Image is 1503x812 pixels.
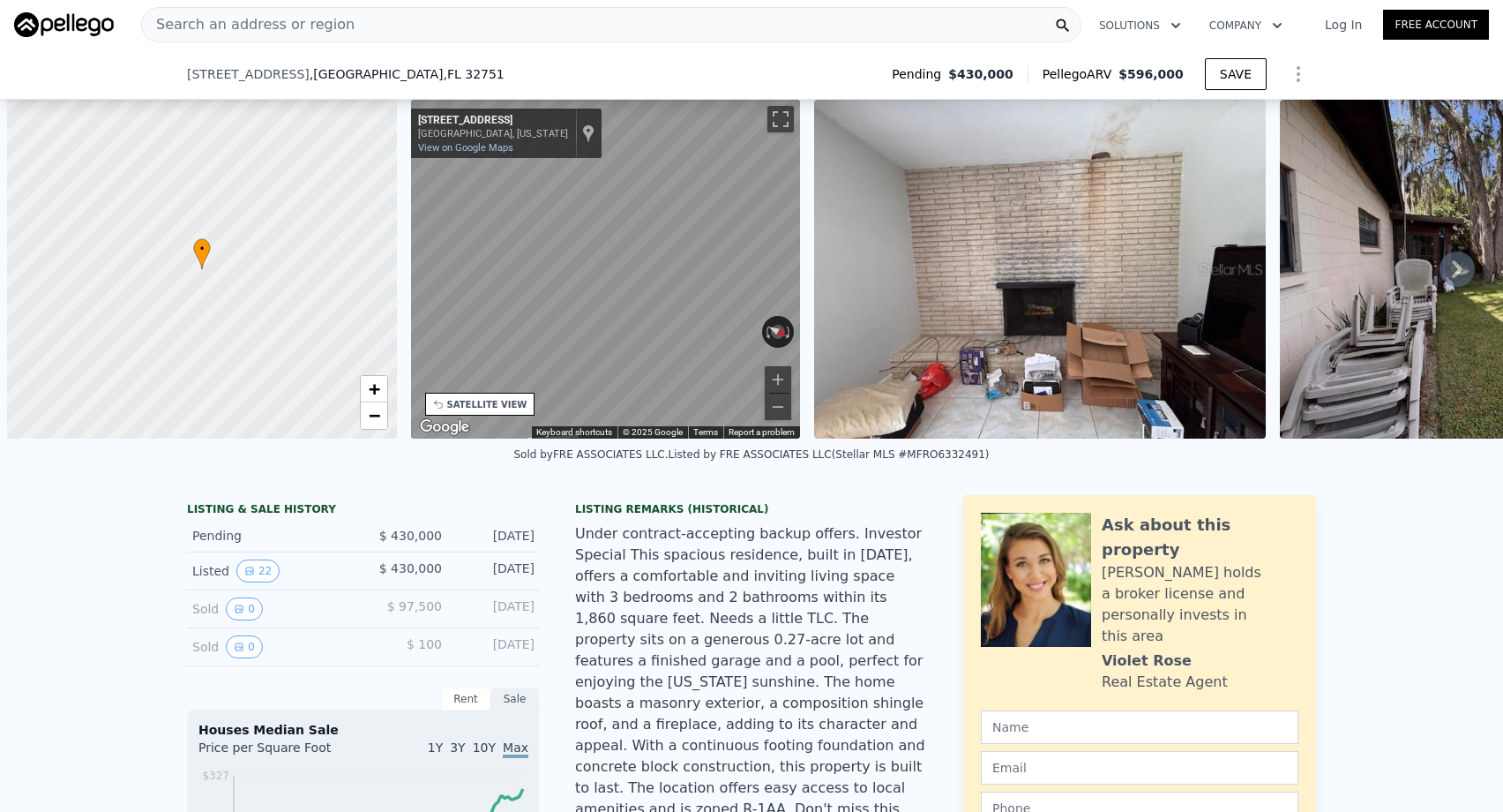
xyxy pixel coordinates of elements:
img: Sale: 167333703 Parcel: 21787479 [814,100,1266,439]
button: Toggle fullscreen view [767,106,794,132]
div: [DATE] [456,527,535,545]
span: © 2025 Google [623,427,683,437]
a: Report a problem [729,427,795,437]
img: Pellego [14,12,114,37]
div: Street View [411,100,801,439]
a: View on Google Maps [418,142,513,154]
span: 1Y [428,741,443,755]
span: $ 100 [407,637,442,651]
a: Show location on map [582,124,594,143]
div: [DATE] [456,598,535,620]
input: Name [981,710,1298,744]
div: • [193,238,211,269]
button: SAVE [1205,58,1267,90]
div: SATELLITE VIEW [447,398,527,411]
div: Listed [192,560,349,583]
div: Sold by FRE ASSOCIATES LLC . [513,448,668,461]
div: Listing Remarks (Historical) [575,502,928,516]
button: Zoom out [765,394,791,420]
div: Houses Median Sale [198,721,528,739]
div: Sale [490,688,540,710]
img: Google [415,416,474,439]
span: , [GEOGRAPHIC_DATA] [310,65,505,83]
div: Map [411,100,801,439]
a: Free Account [1383,10,1489,40]
div: Sold [192,598,349,620]
span: 3Y [450,741,465,755]
span: $596,000 [1118,67,1184,81]
button: Company [1195,10,1297,41]
div: Listed by FRE ASSOCIATES LLC (Stellar MLS #MFRO6332491) [669,448,990,461]
div: LISTING & SALE HISTORY [187,502,540,520]
span: $ 97,500 [387,599,442,613]
a: Terms (opens in new tab) [693,427,718,437]
div: Ask about this property [1102,513,1298,562]
span: $ 430,000 [379,529,442,543]
div: [DATE] [456,635,535,658]
a: Zoom out [361,402,387,429]
div: Rent [441,688,490,710]
button: Zoom in [765,366,791,393]
button: View historical data [226,635,263,658]
button: Rotate clockwise [785,316,795,348]
span: Search an address or region [142,14,355,35]
a: Open this area in Google Maps (opens a new window) [415,416,474,439]
div: Pending [192,527,349,545]
button: View historical data [226,598,263,620]
span: [STREET_ADDRESS] [187,65,310,83]
span: Pending [892,65,948,83]
div: Sold [192,635,349,658]
button: Solutions [1085,10,1195,41]
span: 10Y [473,741,496,755]
button: Reset the view [761,319,796,345]
div: [PERSON_NAME] holds a broker license and personally invests in this area [1102,562,1298,647]
div: Violet Rose [1102,650,1192,672]
span: • [193,241,211,257]
button: View historical data [236,560,280,583]
input: Email [981,751,1298,785]
tspan: $327 [202,770,229,782]
button: Show Options [1281,56,1316,92]
span: + [368,378,379,400]
div: Price per Square Foot [198,739,363,767]
button: Keyboard shortcuts [536,426,612,439]
div: [STREET_ADDRESS] [418,114,568,128]
a: Zoom in [361,376,387,402]
span: − [368,404,379,426]
span: Pellego ARV [1043,65,1119,83]
div: Real Estate Agent [1102,672,1228,693]
span: $ 430,000 [379,561,442,575]
span: $430,000 [948,65,1013,83]
div: [DATE] [456,560,535,583]
a: Log In [1304,16,1383,34]
span: Max [503,741,528,758]
span: , FL 32751 [443,67,504,81]
button: Rotate counterclockwise [762,316,772,348]
div: [GEOGRAPHIC_DATA], [US_STATE] [418,128,568,139]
